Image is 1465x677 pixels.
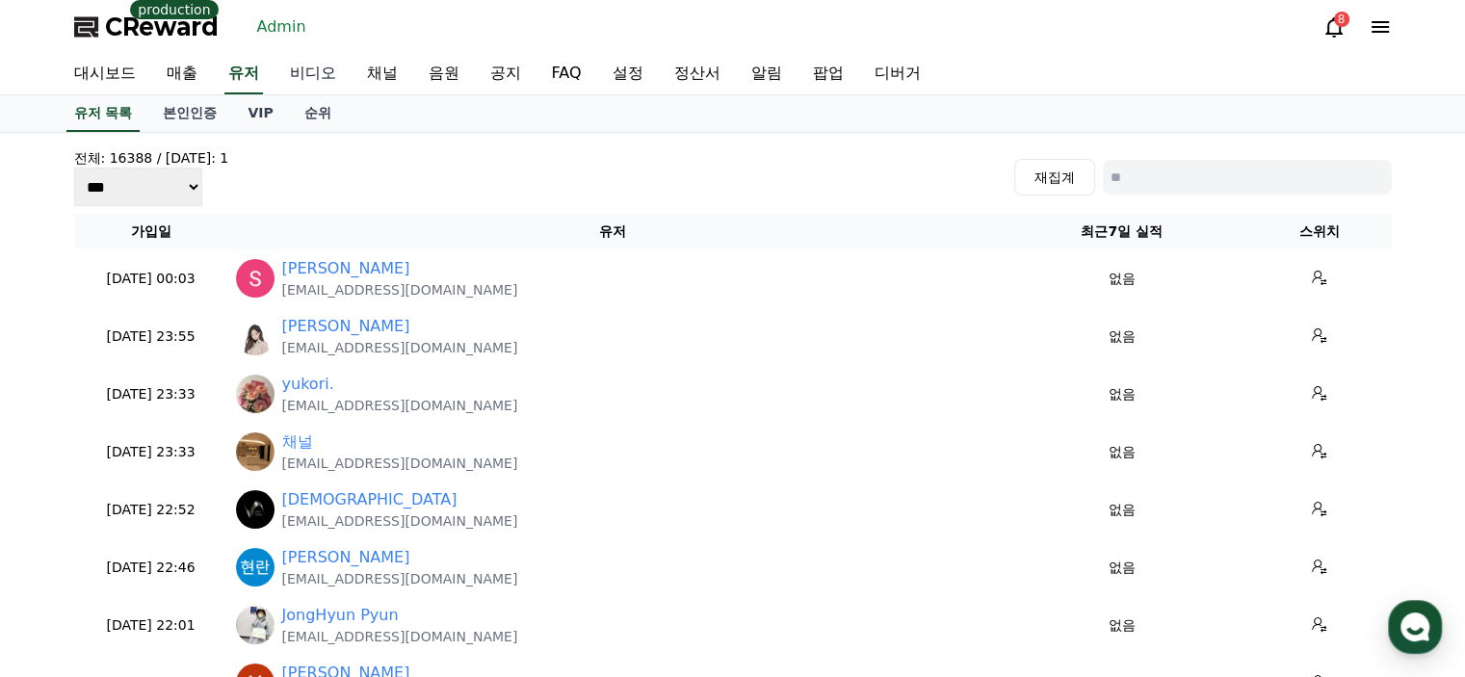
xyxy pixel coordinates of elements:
[282,396,518,415] p: [EMAIL_ADDRESS][DOMAIN_NAME]
[160,547,217,562] span: Messages
[1005,326,1240,347] p: 없음
[66,95,141,132] a: 유저 목록
[736,54,798,94] a: 알림
[1005,384,1240,404] p: 없음
[282,627,518,646] p: [EMAIL_ADDRESS][DOMAIN_NAME]
[228,214,997,249] th: 유저
[282,257,410,280] a: [PERSON_NAME]
[151,54,213,94] a: 매출
[82,442,221,462] p: [DATE] 23:33
[282,604,399,627] a: JongHyun Pyun
[249,517,370,565] a: Settings
[282,430,313,454] a: 채널
[105,12,219,42] span: CReward
[59,54,151,94] a: 대시보드
[289,95,347,132] a: 순위
[413,54,475,94] a: 음원
[859,54,936,94] a: 디버거
[282,488,458,511] a: [DEMOGRAPHIC_DATA]
[127,517,249,565] a: Messages
[282,280,518,299] p: [EMAIL_ADDRESS][DOMAIN_NAME]
[1005,558,1240,578] p: 없음
[236,548,275,586] img: https://lh3.googleusercontent.com/a/ACg8ocKOw1qxtwd_A2gzQYluU7HmVfOWbLMR-40987RGnC_vboH1gA=s96-c
[236,606,275,644] img: https://lh3.googleusercontent.com/a/ACg8ocJ_x7rfNyxjMufGryLvvA-2zqTxHOzWvA0wGh-V0cjIoERiFR8d=s96-c
[236,432,275,471] img: https://lh3.googleusercontent.com/a/ACg8ocLxJRxPeJZSn6zb0uFiN4xLaAKQGanfDlueodypkuC0CrdOfnU7=s96-c
[236,490,275,529] img: http://k.kakaocdn.net/dn/cBgSwI/btsPFfT25Ke/cGiSGRxuqs049rfa1f5MRK/img_640x640.jpg
[475,54,536,94] a: 공지
[597,54,659,94] a: 설정
[659,54,736,94] a: 정산서
[74,148,229,168] h4: 전체: 16388 / [DATE]: 1
[282,546,410,569] a: [PERSON_NAME]
[82,384,221,404] p: [DATE] 23:33
[798,54,859,94] a: 팝업
[282,569,518,588] p: [EMAIL_ADDRESS][DOMAIN_NAME]
[1005,442,1240,462] p: 없음
[1322,15,1346,39] a: 8
[74,214,228,249] th: 가입일
[82,558,221,578] p: [DATE] 22:46
[285,546,332,561] span: Settings
[282,338,518,357] p: [EMAIL_ADDRESS][DOMAIN_NAME]
[282,454,518,473] p: [EMAIL_ADDRESS][DOMAIN_NAME]
[282,373,334,396] a: yukori.
[536,54,597,94] a: FAQ
[236,317,275,355] img: https://lh3.googleusercontent.com/a/ACg8ocKYXQZfxG2RN1J6nyhKo0ciEboNqG2cGhiG8xH91Z2Vt4aORJQc=s96-c
[232,95,288,132] a: VIP
[275,54,352,94] a: 비디오
[236,375,275,413] img: https://lh3.googleusercontent.com/a/ACg8ocJEomRmpUFCKYTyf6rdkbnnX6TtDR4zFcQ6SWOnMf5YYfp_76-vJA=s96-c
[249,12,314,42] a: Admin
[997,214,1247,249] th: 최근7일 실적
[82,269,221,289] p: [DATE] 00:03
[236,259,275,298] img: https://lh3.googleusercontent.com/a/ACg8ocIGdlT3ly-hzsZDBSifwHrDYpvXxOQJSkVz0WJ4CDfXWELjoQ=s96-c
[1334,12,1349,27] div: 8
[74,12,219,42] a: CReward
[1005,500,1240,520] p: 없음
[147,95,232,132] a: 본인인증
[1005,615,1240,636] p: 없음
[352,54,413,94] a: 채널
[82,500,221,520] p: [DATE] 22:52
[49,546,83,561] span: Home
[282,315,410,338] a: [PERSON_NAME]
[82,615,221,636] p: [DATE] 22:01
[1247,214,1392,249] th: 스위치
[1014,159,1095,195] button: 재집계
[224,54,263,94] a: 유저
[82,326,221,347] p: [DATE] 23:55
[282,511,518,531] p: [EMAIL_ADDRESS][DOMAIN_NAME]
[1005,269,1240,289] p: 없음
[6,517,127,565] a: Home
